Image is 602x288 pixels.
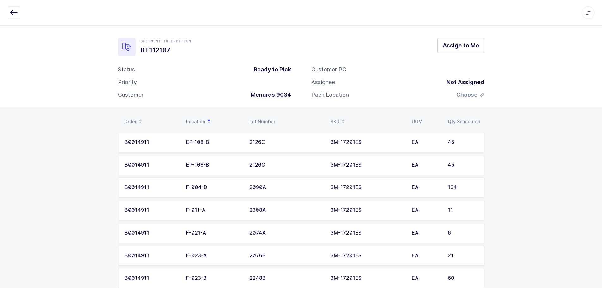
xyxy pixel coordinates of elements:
[249,207,323,213] div: 2308A
[186,162,242,168] div: EP-108-B
[186,275,242,281] div: F-023-B
[125,253,179,259] div: B0014911
[331,275,404,281] div: 3M-17201ES
[456,91,477,99] span: Choose
[249,253,323,259] div: 2076B
[311,78,335,86] div: Assignee
[125,162,179,168] div: B0014911
[186,116,242,127] div: Location
[448,139,478,145] div: 45
[412,253,440,259] div: EA
[412,162,440,168] div: EA
[448,230,478,236] div: 6
[412,207,440,213] div: EA
[311,66,347,73] div: Customer PO
[331,230,404,236] div: 3M-17201ES
[249,119,323,124] div: Lot Number
[249,275,323,281] div: 2248B
[118,78,137,86] div: Priority
[331,116,404,127] div: SKU
[125,230,179,236] div: B0014911
[331,207,404,213] div: 3M-17201ES
[249,230,323,236] div: 2074A
[456,91,484,99] button: Choose
[448,207,478,213] div: 11
[448,119,481,124] div: Qty Scheduled
[186,253,242,259] div: F-023-A
[125,207,179,213] div: B0014911
[249,185,323,190] div: 2090A
[448,162,478,168] div: 45
[249,139,323,145] div: 2126C
[412,139,440,145] div: EA
[331,162,404,168] div: 3M-17201ES
[125,275,179,281] div: B0014911
[443,41,479,49] span: Assign to Me
[186,207,242,213] div: F-011-A
[448,185,478,190] div: 134
[437,38,484,53] button: Assign to Me
[186,185,242,190] div: F-004-D
[125,185,179,190] div: B0014911
[448,253,478,259] div: 21
[124,116,179,127] div: Order
[441,78,484,86] div: Not Assigned
[249,66,291,73] div: Ready to Pick
[141,45,191,55] h1: BT112107
[311,91,349,99] div: Pack Location
[331,253,404,259] div: 3M-17201ES
[186,139,242,145] div: EP-108-B
[141,39,191,44] div: Shipment Information
[331,139,404,145] div: 3M-17201ES
[246,91,291,99] div: Menards 9034
[448,275,478,281] div: 60
[412,275,440,281] div: EA
[412,230,440,236] div: EA
[412,185,440,190] div: EA
[249,162,323,168] div: 2126C
[186,230,242,236] div: F-021-A
[125,139,179,145] div: B0014911
[118,66,135,73] div: Status
[412,119,440,124] div: UOM
[118,91,143,99] div: Customer
[331,185,404,190] div: 3M-17201ES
